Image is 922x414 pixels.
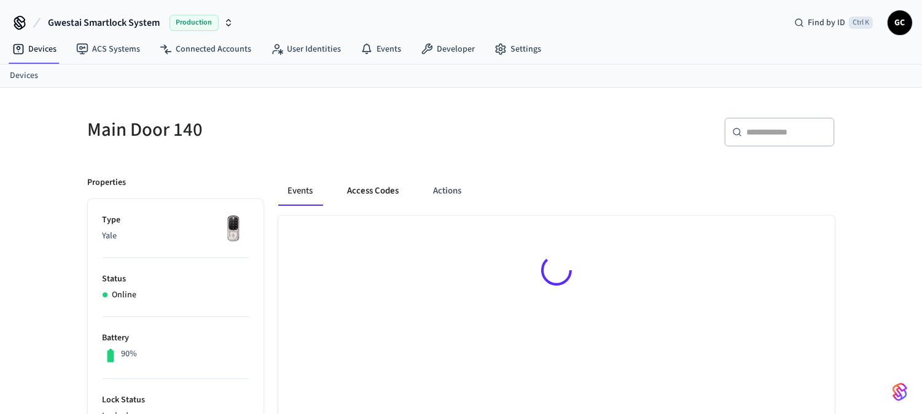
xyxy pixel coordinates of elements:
[103,214,249,227] p: Type
[424,176,472,206] button: Actions
[808,17,845,29] span: Find by ID
[121,348,137,361] p: 90%
[88,176,127,189] p: Properties
[170,15,219,31] span: Production
[888,10,912,35] button: GC
[150,38,261,60] a: Connected Accounts
[784,12,883,34] div: Find by IDCtrl K
[889,12,911,34] span: GC
[278,176,323,206] button: Events
[103,394,249,407] p: Lock Status
[893,382,907,402] img: SeamLogoGradient.69752ec5.svg
[411,38,485,60] a: Developer
[103,273,249,286] p: Status
[849,17,873,29] span: Ctrl K
[485,38,551,60] a: Settings
[88,117,454,143] h5: Main Door 140
[66,38,150,60] a: ACS Systems
[261,38,351,60] a: User Identities
[278,176,835,206] div: ant example
[112,289,137,302] p: Online
[103,230,249,243] p: Yale
[48,15,160,30] span: Gwestai Smartlock System
[218,214,249,244] img: Yale Assure Touchscreen Wifi Smart Lock, Satin Nickel, Front
[2,38,66,60] a: Devices
[103,332,249,345] p: Battery
[338,176,409,206] button: Access Codes
[10,69,38,82] a: Devices
[351,38,411,60] a: Events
